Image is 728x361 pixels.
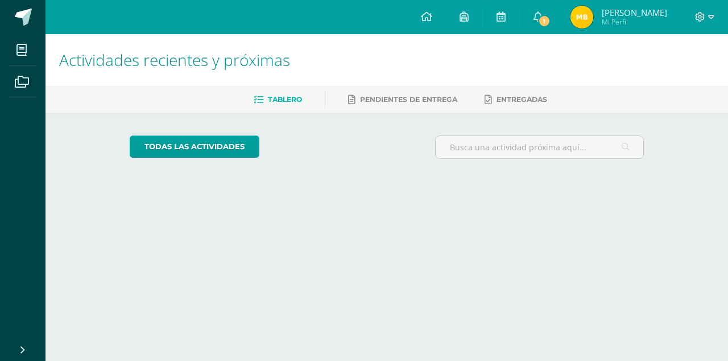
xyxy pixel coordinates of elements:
span: Tablero [268,95,302,104]
span: [PERSON_NAME] [602,7,667,18]
img: 73adfe99e42297595de3f53582d70e41.png [570,6,593,28]
input: Busca una actividad próxima aquí... [436,136,644,158]
span: 1 [538,15,551,27]
span: Mi Perfil [602,17,667,27]
a: Entregadas [485,91,547,109]
span: Pendientes de entrega [360,95,457,104]
span: Entregadas [497,95,547,104]
span: Actividades recientes y próximas [59,49,290,71]
a: Pendientes de entrega [348,91,457,109]
a: Tablero [254,91,302,109]
a: todas las Actividades [130,136,259,158]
